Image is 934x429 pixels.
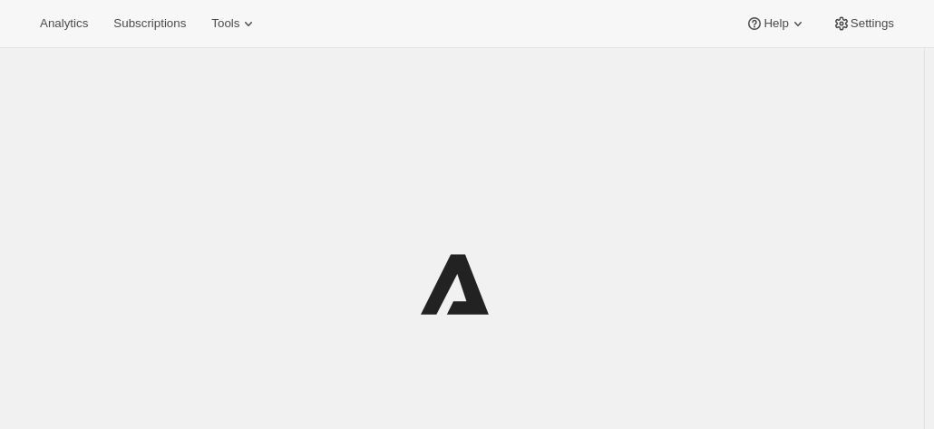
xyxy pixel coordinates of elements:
span: Settings [851,16,894,31]
span: Tools [211,16,239,31]
button: Help [735,11,817,36]
span: Help [764,16,788,31]
button: Analytics [29,11,99,36]
span: Subscriptions [113,16,186,31]
button: Subscriptions [102,11,197,36]
button: Settings [822,11,905,36]
span: Analytics [40,16,88,31]
button: Tools [200,11,268,36]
